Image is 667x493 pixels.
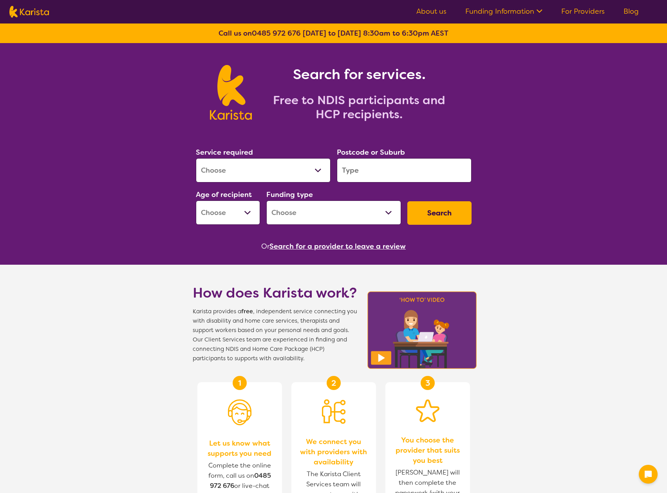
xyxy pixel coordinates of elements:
[393,435,462,466] span: You choose the provider that suits you best
[561,7,605,16] a: For Providers
[407,201,472,225] button: Search
[261,93,457,121] h2: Free to NDIS participants and HCP recipients.
[299,437,368,467] span: We connect you with providers with availability
[337,158,472,182] input: Type
[228,399,251,425] img: Person with headset icon
[196,190,252,199] label: Age of recipient
[9,6,49,18] img: Karista logo
[416,399,439,422] img: Star icon
[193,307,357,363] span: Karista provides a , independent service connecting you with disability and home care services, t...
[196,148,253,157] label: Service required
[261,240,269,252] span: Or
[337,148,405,157] label: Postcode or Suburb
[269,240,406,252] button: Search for a provider to leave a review
[210,65,252,120] img: Karista logo
[416,7,446,16] a: About us
[421,376,435,390] div: 3
[261,65,457,84] h1: Search for services.
[252,29,301,38] a: 0485 972 676
[465,7,542,16] a: Funding Information
[233,376,247,390] div: 1
[266,190,313,199] label: Funding type
[193,284,357,302] h1: How does Karista work?
[365,289,479,371] img: Karista video
[624,7,639,16] a: Blog
[241,308,253,315] b: free
[327,376,341,390] div: 2
[205,438,274,459] span: Let us know what supports you need
[219,29,448,38] b: Call us on [DATE] to [DATE] 8:30am to 6:30pm AEST
[322,399,345,424] img: Person being matched to services icon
